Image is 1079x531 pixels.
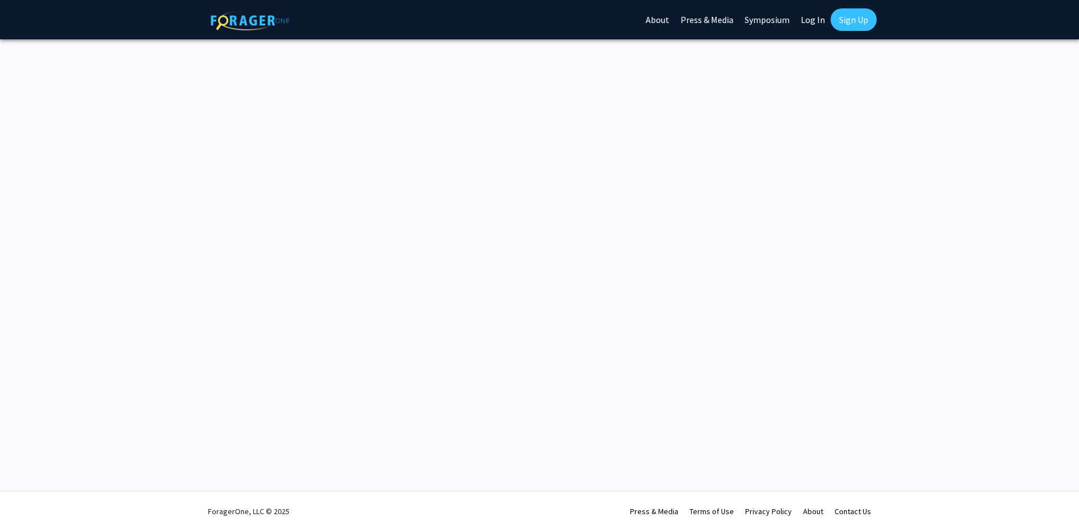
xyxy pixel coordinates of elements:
[803,506,823,516] a: About
[211,11,289,30] img: ForagerOne Logo
[208,492,289,531] div: ForagerOne, LLC © 2025
[690,506,734,516] a: Terms of Use
[835,506,871,516] a: Contact Us
[630,506,678,516] a: Press & Media
[745,506,792,516] a: Privacy Policy
[831,8,877,31] a: Sign Up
